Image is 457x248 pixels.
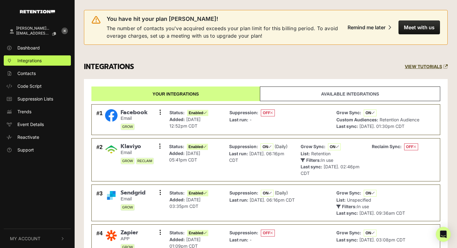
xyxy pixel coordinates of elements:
strong: Grow Sync: [336,230,361,235]
a: Event Details [4,119,71,129]
span: Retention Audience [380,117,419,122]
small: APP [121,236,138,241]
strong: Last run: [229,197,248,203]
span: [EMAIL_ADDRESS][PERSON_NAME][DOMAIN_NAME] [16,31,50,35]
strong: List: [336,197,346,203]
a: Dashboard [4,43,71,53]
span: Unspecified [347,197,371,203]
a: Integrations [4,55,71,66]
a: [PERSON_NAME]... [EMAIL_ADDRESS][PERSON_NAME][DOMAIN_NAME] [4,23,58,40]
span: Code Script [17,83,42,89]
span: Enabled [187,230,208,236]
span: The number of contacts you've acquired exceeds your plan limit for this billing period. To avoid ... [107,25,352,40]
span: [DATE]. 06:16pm CDT [229,151,284,163]
span: - [250,117,252,122]
span: [DATE] 12:52pm CDT [169,117,201,129]
span: GROW [121,204,135,211]
h3: INTEGRATIONS [84,63,134,71]
span: ON [328,143,341,150]
a: Contacts [4,68,71,78]
strong: Status: [169,110,185,115]
span: ON [261,143,273,150]
a: Suppression Lists [4,94,71,104]
a: Reactivate [4,132,71,142]
span: Facebook [121,109,148,116]
span: GROW [121,124,135,130]
a: Your integrations [91,87,260,101]
strong: Suppression: [229,230,258,235]
span: [DATE]. 02:46pm CDT [301,164,359,176]
strong: Last sync: [336,237,358,242]
span: Enabled [187,190,208,196]
div: Remind me later [348,24,385,30]
span: Klaviyo [121,143,154,150]
strong: Status: [169,190,185,195]
strong: Suppression: [229,144,258,149]
span: Contacts [17,70,36,77]
span: ON [364,230,376,236]
span: My Account [10,235,40,242]
span: (Daily) [275,190,288,195]
div: Open Intercom Messenger [436,227,451,242]
span: Dashboard [17,44,40,51]
strong: Last run: [229,151,248,156]
img: Zapier [105,229,118,242]
span: ON [364,190,376,197]
span: Integrations [17,57,42,64]
strong: Grow Sync: [336,110,361,115]
span: Enabled [187,110,208,116]
span: Sendgrid [121,190,145,196]
span: [DATE]. 09:36am CDT [359,210,405,216]
p: In use [336,203,405,210]
img: Facebook [105,109,118,122]
span: Trends [17,108,31,115]
span: Enabled [187,144,208,150]
strong: Added: [169,117,185,122]
strong: Custom Audiences: [336,117,378,122]
span: Suppression Lists [17,96,53,102]
small: Email [121,196,145,202]
span: [DATE]. 06:16pm CDT [250,197,295,203]
button: Remind me later [343,21,396,34]
span: OFF [404,143,418,150]
div: #3 [96,190,103,216]
span: Zapier [121,229,138,236]
strong: Added: [169,197,185,202]
span: ON [364,110,376,116]
strong: Status: [169,144,184,149]
img: Sendgrid [105,190,118,201]
a: VIEW TUTORIALS [405,64,448,69]
a: Support [4,145,71,155]
strong: Last run: [229,117,248,122]
small: Email [121,150,154,155]
span: Support [17,147,34,153]
strong: Last sync: [336,124,358,129]
strong: Last run: [229,237,248,242]
strong: Added: [169,237,185,242]
small: Email [121,116,148,121]
div: #1 [96,109,103,130]
strong: Suppression: [229,190,258,195]
span: You have hit your plan [PERSON_NAME]! [107,15,218,23]
strong: Status: [169,230,185,235]
span: Retention [311,151,330,156]
span: (Daily) [275,144,288,149]
span: [DATE]. 03:08pm CDT [359,237,405,242]
a: Available integrations [260,87,440,101]
strong: Reclaim Sync: [372,144,402,149]
span: - [250,237,252,242]
span: OFF [261,230,275,236]
span: Reactivate [17,134,39,140]
strong: Grow Sync: [336,190,361,195]
strong: Suppression: [229,110,258,115]
strong: Last sync: [336,210,358,216]
a: Code Script [4,81,71,91]
strong: Added: [169,151,185,156]
button: Meet with us [399,21,440,34]
strong: Grow Sync: [301,144,325,149]
img: Klaviyo [105,143,118,156]
span: Event Details [17,121,44,128]
span: ON [261,190,274,197]
strong: Filters: [342,204,357,209]
strong: List: [301,151,310,156]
